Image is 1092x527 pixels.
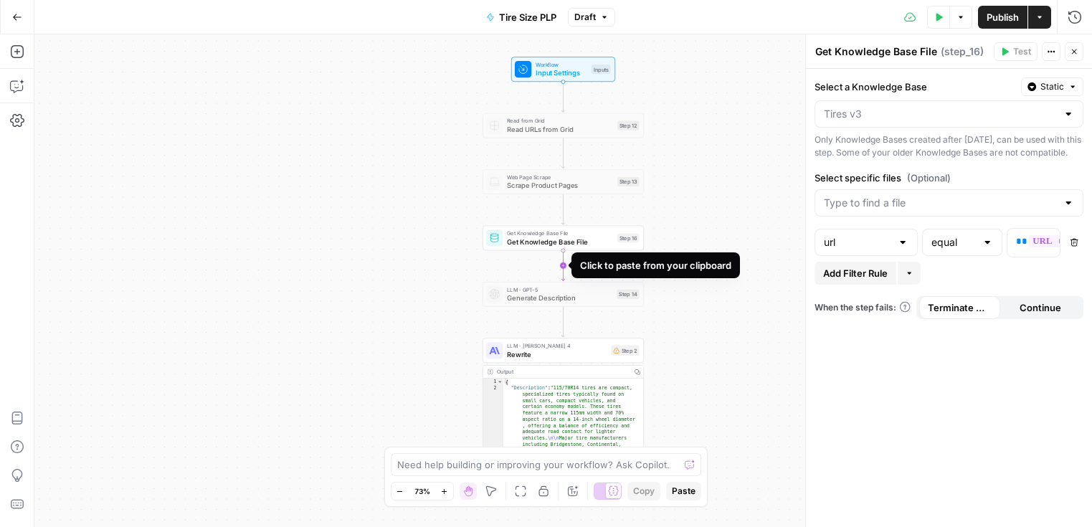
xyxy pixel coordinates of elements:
button: Continue [1000,296,1081,319]
div: Click to paste from your clipboard [580,258,731,272]
button: Static [1021,77,1083,96]
a: When the step fails: [815,301,911,314]
div: LLM · [PERSON_NAME] 4RewriteStep 2Output{ "Description":"115/70R14 tires are compact, specialized... [483,338,644,448]
input: Type to find a file [824,196,1057,210]
button: Test [994,42,1038,61]
span: Generate Description [507,293,612,303]
button: Paste [666,482,701,500]
label: Select specific files [815,171,1083,185]
div: Inputs [592,65,611,74]
div: Web Page ScrapeScrape Product PagesStep 13 [483,169,644,194]
span: Add Filter Rule [823,266,888,280]
div: LLM · GPT-5Generate DescriptionStep 14 [483,282,644,307]
div: Step 14 [617,290,639,299]
g: Edge from start to step_12 [561,82,564,112]
span: Publish [987,10,1019,24]
div: Step 16 [617,233,640,242]
span: Workflow [536,60,587,69]
textarea: Get Knowledge Base File [815,44,937,59]
span: Static [1040,80,1064,93]
div: WorkflowInput SettingsInputs [483,57,644,82]
span: Input Settings [536,67,587,78]
span: Paste [672,485,695,498]
g: Edge from step_12 to step_13 [561,138,564,168]
button: Add Filter Rule [815,262,896,285]
div: Get Knowledge Base FileGet Knowledge Base FileStep 16 [483,226,644,251]
button: Tire Size PLP [478,6,565,29]
span: Continue [1020,300,1061,315]
div: Step 2 [611,346,639,356]
span: Copy [633,485,655,498]
span: 73% [414,485,430,497]
button: Publish [978,6,1027,29]
g: Edge from step_16 to step_14 [561,250,564,280]
span: Test [1013,45,1031,58]
button: Copy [627,482,660,500]
input: Tires v3 [824,107,1057,121]
span: Get Knowledge Base File [507,237,613,247]
button: Draft [568,8,615,27]
span: Read URLs from Grid [507,124,613,135]
div: Step 13 [617,177,640,186]
g: Edge from step_14 to step_2 [561,307,564,337]
span: Scrape Product Pages [507,180,613,191]
span: Get Knowledge Base File [507,229,613,238]
input: equal [931,235,976,250]
span: Tire Size PLP [499,10,556,24]
span: Rewrite [507,349,607,360]
span: Web Page Scrape [507,173,613,181]
div: 1 [483,379,503,385]
span: (Optional) [907,171,951,185]
div: Only Knowledge Bases created after [DATE], can be used with this step. Some of your older Knowled... [815,133,1083,159]
span: ( step_16 ) [941,44,984,59]
g: Edge from step_13 to step_16 [561,194,564,224]
span: Toggle code folding, rows 1 through 3 [497,379,503,385]
span: Draft [574,11,596,24]
label: Select a Knowledge Base [815,80,1015,94]
input: url [824,235,891,250]
span: LLM · [PERSON_NAME] 4 [507,341,607,350]
span: Terminate Workflow [928,300,992,315]
span: Read from Grid [507,117,613,125]
div: Step 12 [617,121,640,130]
span: LLM · GPT-5 [507,285,612,294]
div: Output [497,368,628,376]
div: Read from GridRead URLs from GridStep 12 [483,113,644,138]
